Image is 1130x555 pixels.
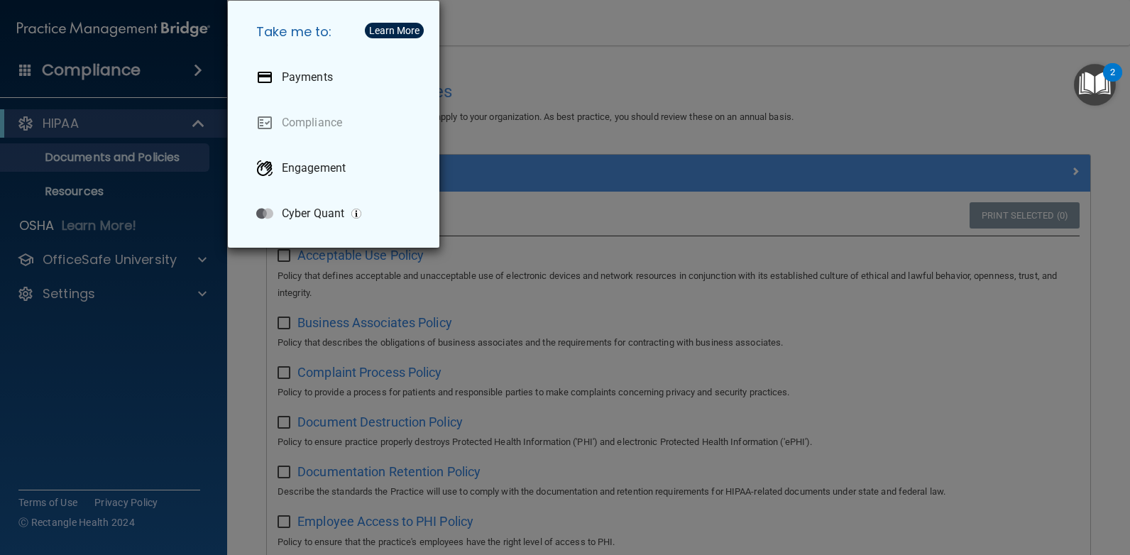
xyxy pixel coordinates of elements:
p: Payments [282,70,333,84]
div: Learn More [369,26,419,35]
div: 2 [1110,72,1115,91]
p: Engagement [282,161,346,175]
a: Payments [245,57,428,97]
p: Cyber Quant [282,207,344,221]
h5: Take me to: [245,12,428,52]
a: Cyber Quant [245,194,428,233]
button: Open Resource Center, 2 new notifications [1074,64,1116,106]
a: Engagement [245,148,428,188]
a: Compliance [245,103,428,143]
button: Learn More [365,23,424,38]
